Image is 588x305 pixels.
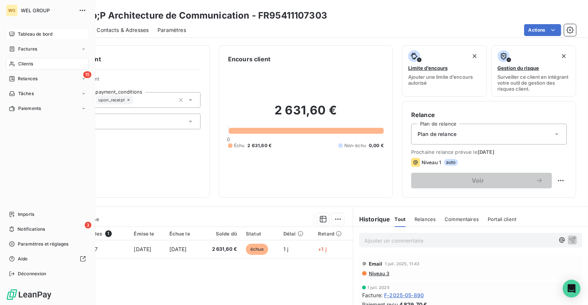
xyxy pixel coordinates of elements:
[368,270,389,276] span: Niveau 3
[18,256,28,262] span: Aide
[6,4,18,16] div: WG
[498,65,539,71] span: Gestion du risque
[411,149,567,155] span: Prochaine relance prévue le
[491,45,576,97] button: Gestion du risqueSurveiller ce client en intégrant votre outil de gestion des risques client.
[169,246,187,252] span: [DATE]
[234,142,245,149] span: Échu
[133,97,139,103] input: Ajouter une valeur
[402,45,487,97] button: Limite d’encoursAjouter une limite d’encours autorisé
[415,216,436,222] span: Relances
[369,261,383,267] span: Email
[384,291,424,299] span: F-2025-05-890
[444,159,458,166] span: auto
[227,136,230,142] span: 0
[498,74,570,92] span: Surveiller ce client en intégrant votre outil de gestion des risques client.
[205,231,237,237] div: Solde dû
[369,142,384,149] span: 0,00 €
[411,173,552,188] button: Voir
[408,65,448,71] span: Limite d’encours
[318,246,327,252] span: +1 j
[418,130,457,138] span: Plan de relance
[205,246,237,253] span: 2 631,60 €
[18,270,46,277] span: Déconnexion
[60,76,201,86] span: Propriétés Client
[157,26,186,34] span: Paramètres
[45,55,201,64] h6: Informations client
[478,149,494,155] span: [DATE]
[169,231,196,237] div: Échue le
[408,74,481,86] span: Ajouter une limite d’encours autorisé
[105,230,112,237] span: 1
[18,46,37,52] span: Factures
[6,289,52,301] img: Logo LeanPay
[563,280,581,298] div: Open Intercom Messenger
[83,71,91,78] span: 15
[445,216,479,222] span: Commentaires
[134,231,160,237] div: Émise le
[17,226,45,233] span: Notifications
[420,178,536,184] span: Voir
[18,241,68,247] span: Paramètres et réglages
[98,98,125,102] span: upon_receipt
[246,231,274,237] div: Statut
[228,103,384,125] h2: 2 631,60 €
[488,216,516,222] span: Portail client
[97,26,149,34] span: Contacts & Adresses
[283,246,288,252] span: 1 j
[422,159,441,165] span: Niveau 1
[344,142,366,149] span: Non-échu
[353,215,390,224] h6: Historique
[18,75,38,82] span: Relances
[65,9,327,22] h3: D&amp;P Architecture de Communication - FR95411107303
[18,90,34,97] span: Tâches
[524,24,561,36] button: Actions
[21,7,74,13] span: WEL GROUP
[85,222,91,228] span: 3
[248,142,272,149] span: 2 631,60 €
[385,262,420,266] span: 1 juil. 2025, 11:43
[134,246,151,252] span: [DATE]
[6,253,89,265] a: Aide
[395,216,406,222] span: Tout
[18,31,52,38] span: Tableau de bord
[18,211,34,218] span: Imports
[283,231,309,237] div: Délai
[18,61,33,67] span: Clients
[411,110,567,119] h6: Relance
[18,105,41,112] span: Paiements
[367,285,390,290] span: 1 juil. 2025
[246,244,268,255] span: échue
[362,291,383,299] span: Facture :
[318,231,348,237] div: Retard
[228,55,270,64] h6: Encours client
